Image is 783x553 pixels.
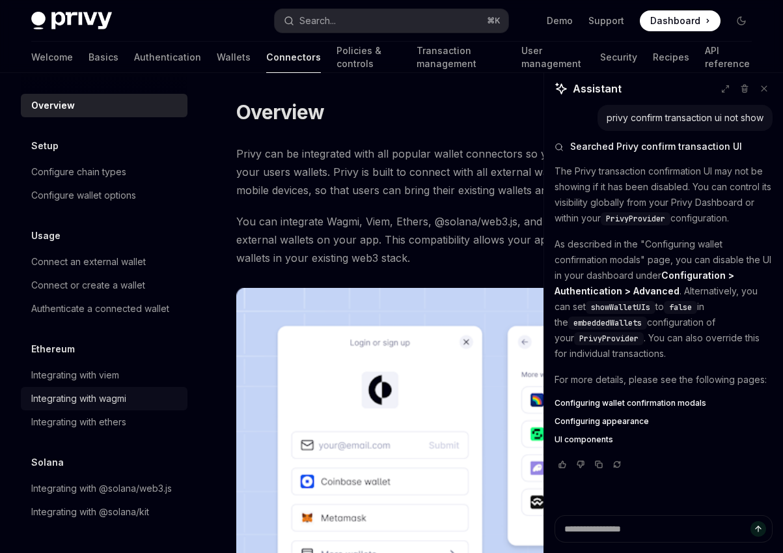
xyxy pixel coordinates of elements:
[606,214,665,224] span: PrivyProvider
[299,13,336,29] div: Search...
[579,333,639,344] span: PrivyProvider
[31,481,172,496] div: Integrating with @solana/web3.js
[555,163,773,226] p: The Privy transaction confirmation UI may not be showing if it has been disabled. You can control...
[653,42,689,73] a: Recipes
[31,138,59,154] h5: Setup
[21,410,187,434] a: Integrating with ethers
[591,302,650,313] span: showWalletUIs
[89,42,118,73] a: Basics
[31,228,61,244] h5: Usage
[275,9,508,33] button: Search...⌘K
[21,477,187,500] a: Integrating with @solana/web3.js
[31,164,126,180] div: Configure chain types
[573,81,622,96] span: Assistant
[31,12,112,30] img: dark logo
[650,14,700,27] span: Dashboard
[417,42,506,73] a: Transaction management
[31,414,126,430] div: Integrating with ethers
[547,14,573,27] a: Demo
[236,145,760,199] span: Privy can be integrated with all popular wallet connectors so your application can easily interfa...
[337,42,401,73] a: Policies & controls
[31,341,75,357] h5: Ethereum
[609,458,625,471] button: Reload last chat
[236,212,760,267] span: You can integrate Wagmi, Viem, Ethers, @solana/web3.js, and web3swift to manage embedded or exter...
[555,398,706,408] span: Configuring wallet confirmation modals
[555,140,773,153] button: Searched Privy confirm transaction UI
[236,100,324,124] h1: Overview
[21,500,187,524] a: Integrating with @solana/kit
[217,42,251,73] a: Wallets
[573,318,642,328] span: embeddedWallets
[21,363,187,387] a: Integrating with viem
[31,42,73,73] a: Welcome
[31,367,119,383] div: Integrating with viem
[570,140,742,153] span: Searched Privy confirm transaction UI
[31,301,169,317] div: Authenticate a connected wallet
[31,277,145,293] div: Connect or create a wallet
[21,297,187,320] a: Authenticate a connected wallet
[21,160,187,184] a: Configure chain types
[31,504,149,520] div: Integrating with @solana/kit
[607,111,763,124] div: privy confirm transaction ui not show
[21,94,187,117] a: Overview
[600,42,637,73] a: Security
[266,42,321,73] a: Connectors
[31,455,64,470] h5: Solana
[555,270,734,296] strong: Configuration > Authentication > Advanced
[555,416,649,427] span: Configuring appearance
[21,387,187,410] a: Integrating with wagmi
[555,398,773,408] a: Configuring wallet confirmation modals
[31,188,136,203] div: Configure wallet options
[555,236,773,362] p: As described in the "Configuring wallet confirmation modals" page, you can disable the UI in your...
[134,42,201,73] a: Authentication
[640,10,721,31] a: Dashboard
[731,10,752,31] button: Toggle dark mode
[31,254,146,270] div: Connect an external wallet
[555,416,773,427] a: Configuring appearance
[555,372,773,388] p: For more details, please see the following pages:
[31,391,126,406] div: Integrating with wagmi
[555,434,613,445] span: UI components
[487,16,501,26] span: ⌘ K
[591,458,607,471] button: Copy chat response
[573,458,588,471] button: Vote that response was not good
[21,184,187,207] a: Configure wallet options
[21,274,187,297] a: Connect or create a wallet
[588,14,624,27] a: Support
[521,42,584,73] a: User management
[31,98,75,113] div: Overview
[555,434,773,445] a: UI components
[555,458,570,471] button: Vote that response was good
[705,42,752,73] a: API reference
[21,250,187,274] a: Connect an external wallet
[669,302,692,313] span: false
